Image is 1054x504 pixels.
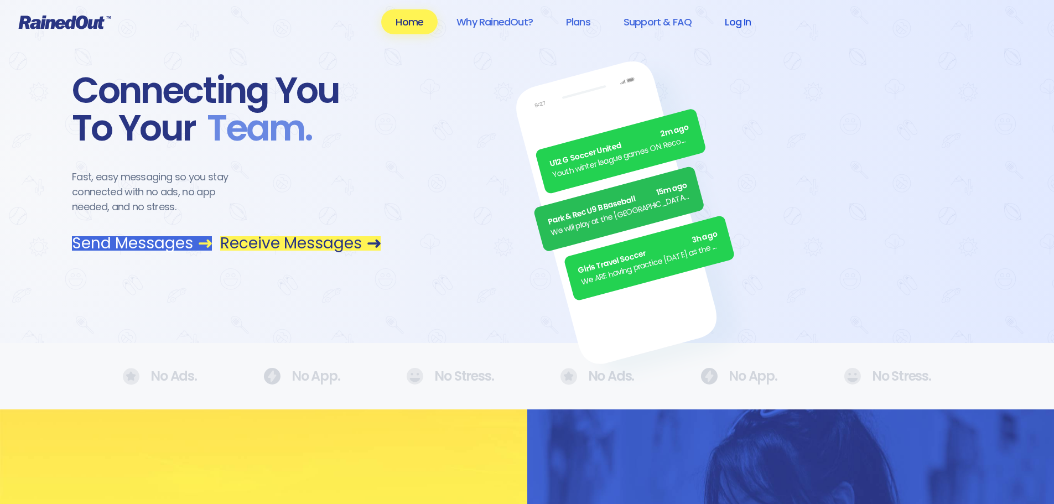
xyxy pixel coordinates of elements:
[844,368,931,385] div: No Stress.
[220,236,381,251] a: Receive Messages
[551,133,693,181] div: Youth winter league games ON. Recommend running shoes/sneakers for players as option for footwear.
[560,368,577,385] img: No Ads.
[560,368,635,385] div: No Ads.
[609,9,706,34] a: Support & FAQ
[552,9,605,34] a: Plans
[123,368,139,385] img: No Ads.
[196,110,312,147] span: Team .
[123,368,197,385] div: No Ads.
[710,9,765,34] a: Log In
[263,368,340,385] div: No App.
[72,72,381,147] div: Connecting You To Your
[72,169,249,214] div: Fast, easy messaging so you stay connected with no ads, no app needed, and no stress.
[690,228,719,247] span: 3h ago
[549,190,692,239] div: We will play at the [GEOGRAPHIC_DATA]. Wear white, be at the field by 5pm.
[406,368,494,385] div: No Stress.
[700,368,777,385] div: No App.
[548,122,690,170] div: U12 G Soccer United
[577,228,719,277] div: Girls Travel Soccer
[655,179,688,199] span: 15m ago
[381,9,438,34] a: Home
[72,236,212,251] a: Send Messages
[580,240,722,288] div: We ARE having practice [DATE] as the sun is finally out.
[547,179,689,228] div: Park & Rec U9 B Baseball
[660,122,690,141] span: 2m ago
[700,368,718,385] img: No Ads.
[844,368,861,385] img: No Ads.
[406,368,423,385] img: No Ads.
[263,368,281,385] img: No Ads.
[442,9,547,34] a: Why RainedOut?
